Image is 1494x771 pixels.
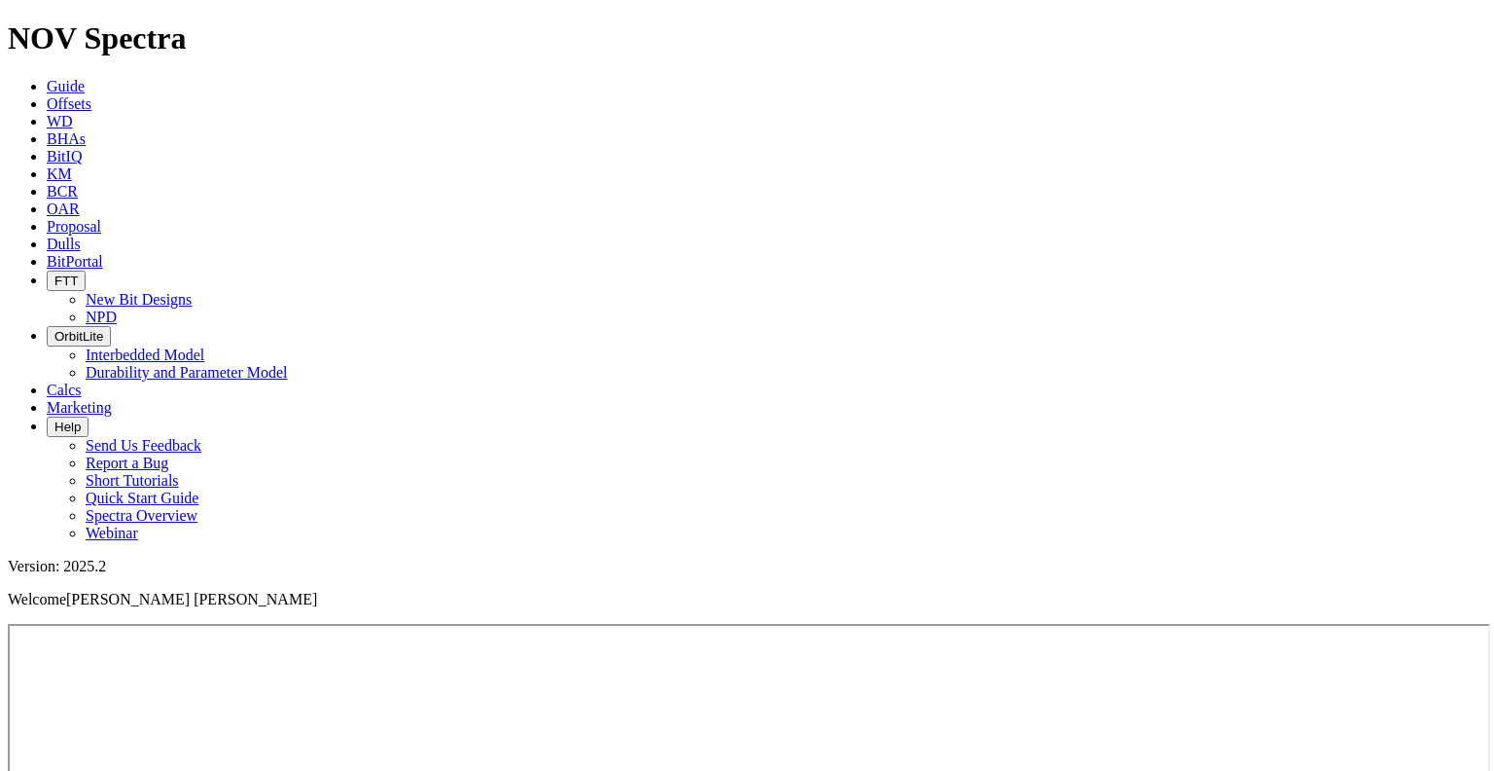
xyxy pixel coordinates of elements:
[47,253,103,270] a: BitPortal
[47,382,82,398] a: Calcs
[47,417,89,437] button: Help
[8,558,1486,575] div: Version: 2025.2
[54,274,78,288] span: FTT
[8,20,1486,56] h1: NOV Spectra
[86,490,198,506] a: Quick Start Guide
[54,420,81,434] span: Help
[47,399,112,416] a: Marketing
[86,309,117,325] a: NPD
[47,326,111,347] button: OrbitLite
[47,78,85,94] a: Guide
[8,591,1486,608] p: Welcome
[54,329,103,344] span: OrbitLite
[47,271,86,291] button: FTT
[47,218,101,235] a: Proposal
[47,148,82,165] a: BitIQ
[86,347,204,363] a: Interbedded Model
[47,113,73,129] a: WD
[47,95,91,112] a: Offsets
[47,165,72,182] a: KM
[86,437,201,454] a: Send Us Feedback
[86,472,179,489] a: Short Tutorials
[47,236,81,252] a: Dulls
[66,591,317,607] span: [PERSON_NAME] [PERSON_NAME]
[47,201,80,217] a: OAR
[47,130,86,147] a: BHAs
[86,507,197,524] a: Spectra Overview
[86,525,138,541] a: Webinar
[86,291,192,308] a: New Bit Designs
[86,455,168,471] a: Report a Bug
[86,364,288,381] a: Durability and Parameter Model
[47,183,78,200] a: BCR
